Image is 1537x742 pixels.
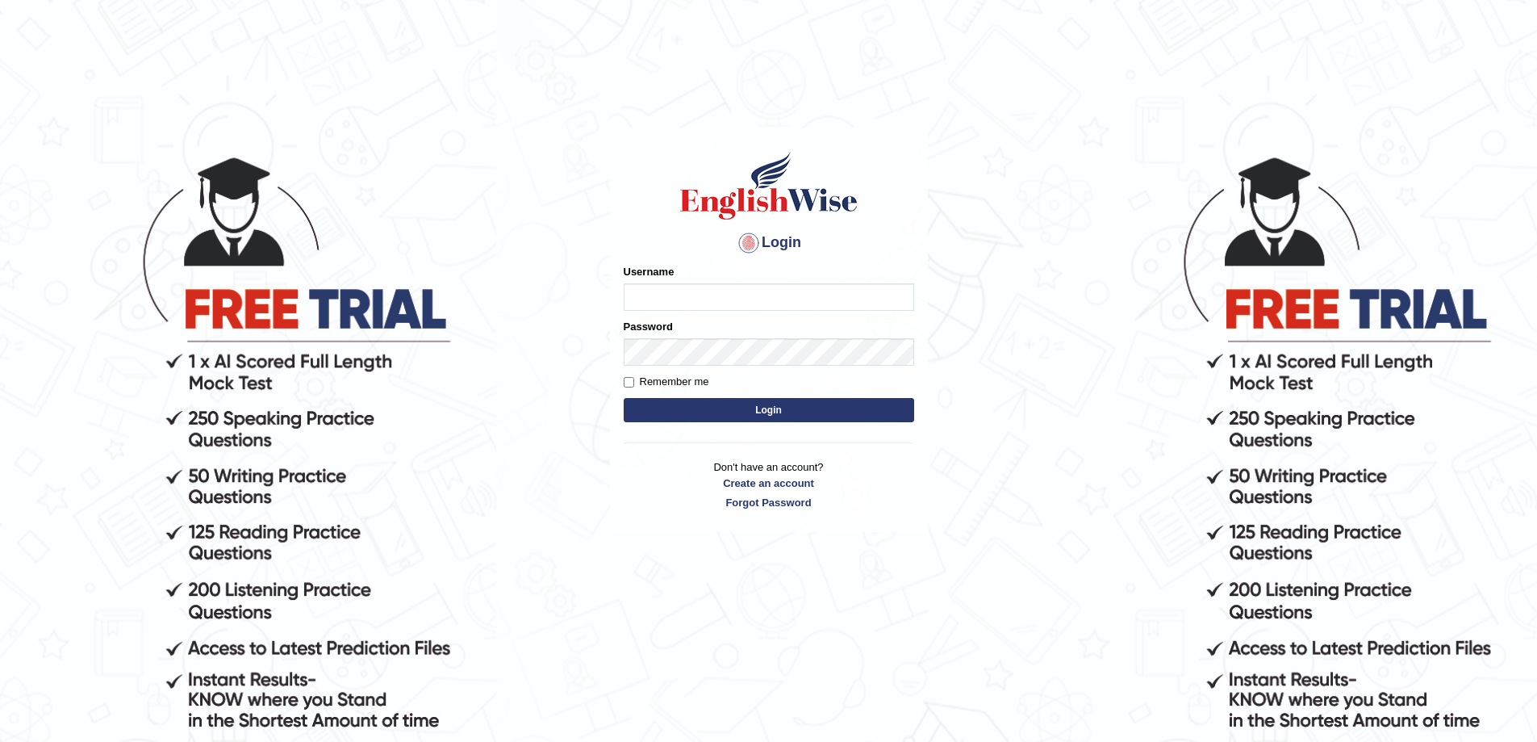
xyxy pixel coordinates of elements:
button: Login [624,398,914,422]
label: Remember me [624,374,709,390]
label: Username [624,264,675,279]
p: Don't have an account? [624,459,914,509]
a: Forgot Password [624,495,914,510]
label: Password [624,319,673,334]
a: Create an account [624,476,914,491]
input: Remember me [624,377,634,388]
img: Logo of English Wise sign in for intelligent practice with AI [677,149,861,222]
h4: Login [624,230,914,256]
